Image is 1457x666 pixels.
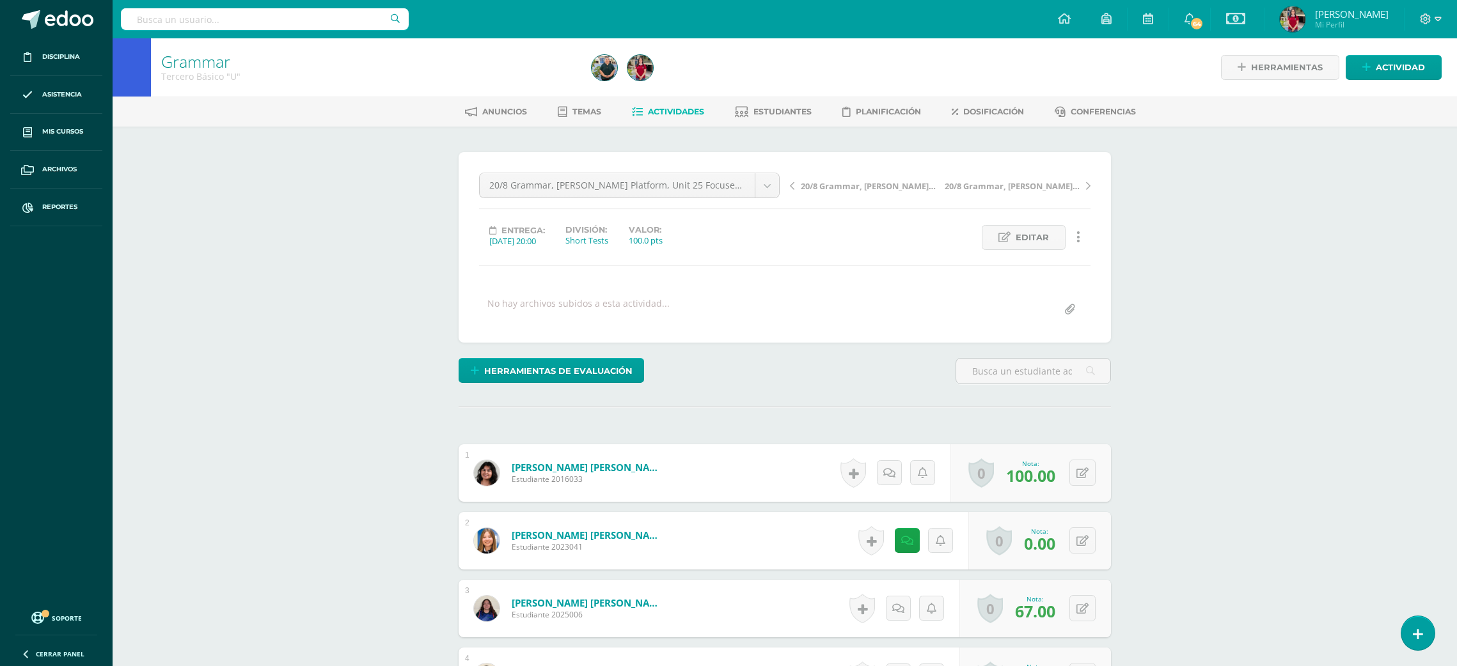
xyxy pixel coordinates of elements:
div: Nota: [1006,459,1055,468]
label: División: [565,225,608,235]
input: Busca un usuario... [121,8,409,30]
a: Grammar [161,50,230,72]
a: Anuncios [465,102,527,122]
a: Conferencias [1055,102,1136,122]
span: Entrega: [501,226,545,235]
span: Mis cursos [42,127,83,137]
div: Short Tests [565,235,608,246]
span: Archivos [42,164,77,174]
a: [PERSON_NAME] [PERSON_NAME] [512,461,665,474]
img: 02fc95f1cea7a14427fa6a2cfa2f001c.png [474,596,500,621]
span: 67.00 [1015,600,1055,622]
span: Planificación [856,107,921,116]
span: Dosificación [963,107,1024,116]
a: Herramientas de evaluación [459,358,644,383]
a: 20/8 Grammar, [PERSON_NAME] Platform, Unit 25 Pretest [790,179,940,192]
img: 9da4bd09db85578faf3960d75a072bc8.png [474,460,500,486]
span: Cerrar panel [36,649,84,658]
a: 0 [977,594,1003,623]
div: [DATE] 20:00 [489,235,545,247]
span: Reportes [42,202,77,212]
a: Asistencia [10,76,102,114]
a: 20/8 Grammar, [PERSON_NAME] Platform, Unit 25 Focused practice D [480,173,779,197]
a: Disciplina [10,38,102,76]
label: Valor: [629,225,663,235]
a: [PERSON_NAME] [PERSON_NAME] [512,529,665,541]
span: Estudiante 2025006 [512,609,665,620]
span: Estudiantes [753,107,812,116]
h1: Grammar [161,52,576,70]
a: Dosificación [952,102,1024,122]
a: Planificación [842,102,921,122]
span: 64 [1190,17,1204,31]
span: 0.00 [1024,532,1055,554]
a: Soporte [15,608,97,626]
div: 100.0 pts [629,235,663,246]
div: Nota: [1024,527,1055,536]
a: [PERSON_NAME] [PERSON_NAME] [512,596,665,609]
a: Reportes [10,189,102,226]
span: 20/8 Grammar, [PERSON_NAME] Platform, Unit 25 Focused practice C [945,180,1080,192]
a: Herramientas [1221,55,1339,80]
span: Conferencias [1071,107,1136,116]
img: 352c638b02aaae08c95ba80ed60c845f.png [1280,6,1305,32]
span: Actividad [1376,56,1425,79]
div: Nota: [1015,594,1055,603]
span: [PERSON_NAME] [1315,8,1389,20]
span: Soporte [52,614,82,623]
span: Herramientas [1251,56,1323,79]
a: 20/8 Grammar, [PERSON_NAME] Platform, Unit 25 Focused practice C [940,179,1091,192]
input: Busca un estudiante aquí... [956,359,1110,383]
a: Actividades [632,102,704,122]
span: Mi Perfil [1315,19,1389,30]
span: Estudiante 2023041 [512,541,665,552]
span: 100.00 [1006,465,1055,486]
div: Tercero Básico 'U' [161,70,576,82]
span: Disciplina [42,52,80,62]
img: 352c638b02aaae08c95ba80ed60c845f.png [627,55,653,81]
img: 4447a754f8b82caf5a355abd86508926.png [592,55,617,81]
span: Estudiante 2016033 [512,474,665,484]
a: Estudiantes [735,102,812,122]
a: 0 [968,458,994,488]
span: 20/8 Grammar, [PERSON_NAME] Platform, Unit 25 Pretest [801,180,936,192]
span: Temas [572,107,601,116]
span: Actividades [648,107,704,116]
a: Archivos [10,151,102,189]
a: Actividad [1346,55,1442,80]
span: Anuncios [482,107,527,116]
a: Mis cursos [10,114,102,151]
span: 20/8 Grammar, [PERSON_NAME] Platform, Unit 25 Focused practice D [489,173,745,197]
div: No hay archivos subidos a esta actividad... [487,297,670,322]
a: Temas [558,102,601,122]
span: Editar [1016,226,1049,249]
span: Herramientas de evaluación [484,359,633,383]
img: 4bc0f6235ad3caadf354639d660304b4.png [474,528,500,554]
span: Asistencia [42,89,82,100]
a: 0 [986,526,1012,555]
